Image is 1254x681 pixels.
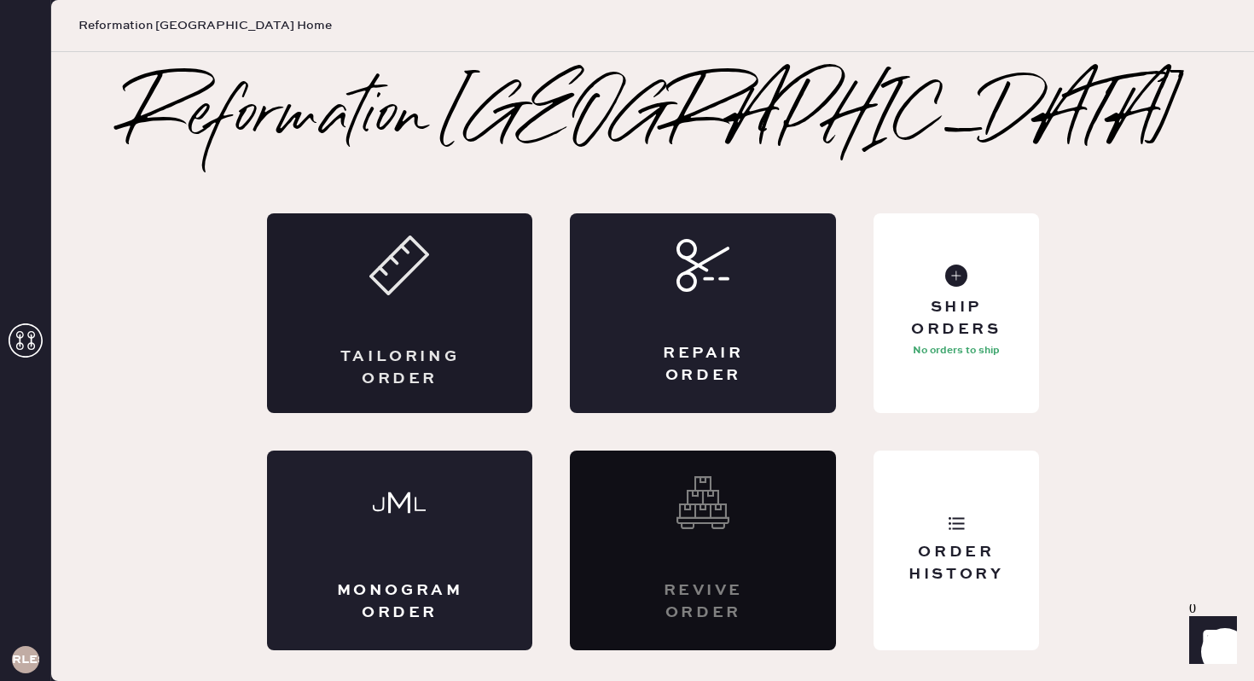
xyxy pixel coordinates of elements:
div: Tailoring Order [335,346,465,389]
div: Interested? Contact us at care@hemster.co [570,451,836,650]
iframe: Front Chat [1173,604,1246,678]
div: Repair Order [638,343,768,386]
span: Reformation [GEOGRAPHIC_DATA] Home [78,17,332,34]
div: Order History [887,542,1025,585]
p: No orders to ship [913,340,1000,361]
div: Monogram Order [335,580,465,623]
div: Revive order [638,580,768,623]
h3: RLESA [12,654,39,666]
h2: Reformation [GEOGRAPHIC_DATA] [125,84,1181,152]
div: Ship Orders [887,297,1025,340]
